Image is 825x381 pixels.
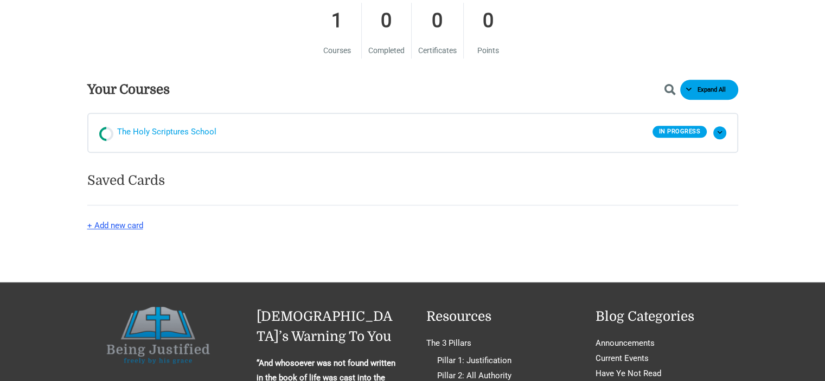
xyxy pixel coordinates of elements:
[426,338,471,348] a: The 3 Pillars
[96,124,116,144] div: In progress
[87,219,143,232] button: + Add new card
[470,3,506,39] strong: 0
[319,3,355,39] strong: 1
[680,80,738,100] button: Expand All
[596,369,661,378] a: Have Ye Not Read
[426,307,569,327] h2: Resources
[596,353,649,363] a: Current Events
[653,126,707,138] div: In Progress
[418,46,457,55] span: Certificates
[257,307,399,346] h2: [DEMOGRAPHIC_DATA]’s Warning To You
[596,338,655,348] a: Announcements
[87,81,170,98] h3: Your Courses
[323,46,351,55] span: Courses
[596,307,738,327] h2: Blog Categories
[437,371,511,380] a: Pillar 2: All Authority
[664,83,682,96] button: Show Courses Search Field
[477,46,499,55] span: Points
[692,86,732,94] span: Expand All
[418,3,457,39] strong: 0
[87,175,738,196] h2: Saved Cards
[368,3,405,39] strong: 0
[99,125,653,141] a: In progress The Holy Scriptures School
[368,46,405,55] span: Completed
[437,356,511,365] a: Pillar 1: Justification
[117,125,216,141] span: The Holy Scriptures School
